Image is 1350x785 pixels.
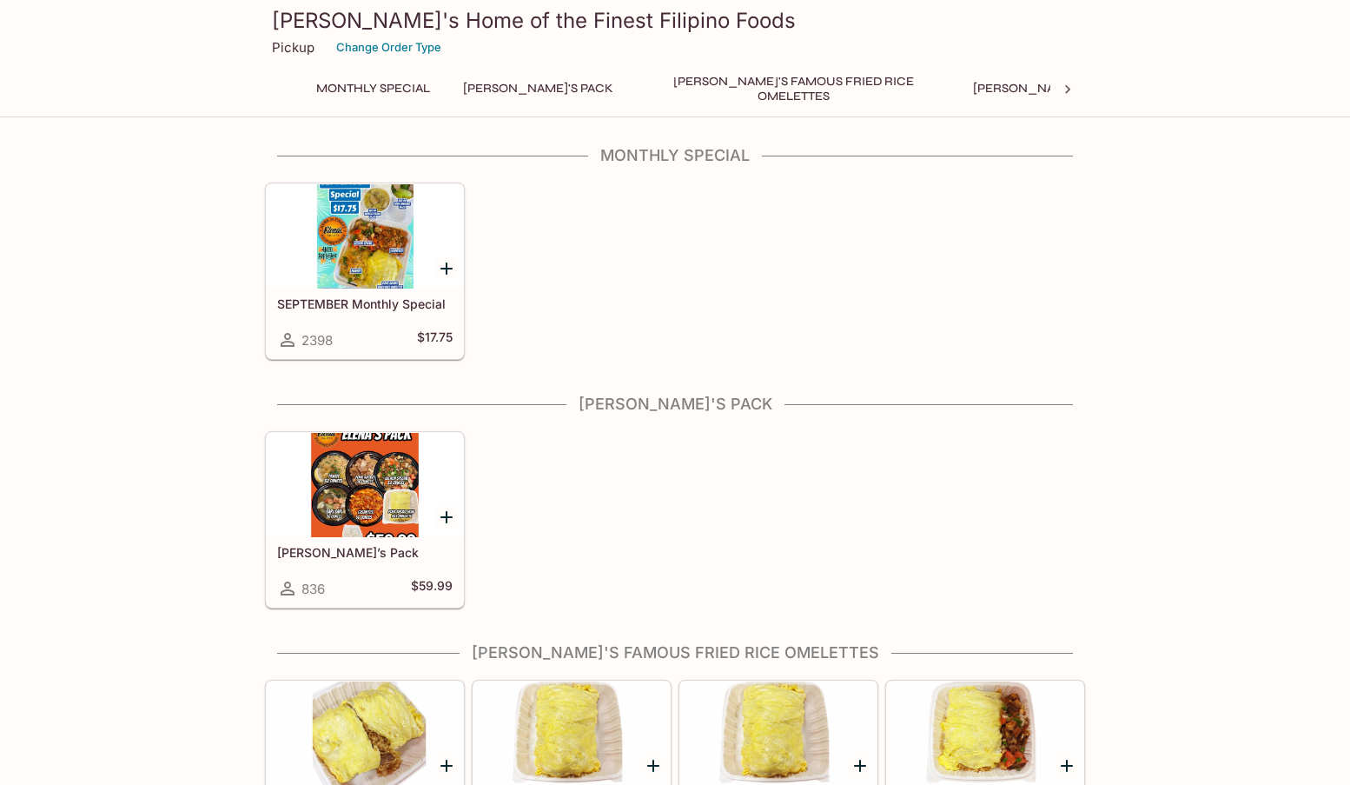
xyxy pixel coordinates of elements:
[435,506,457,528] button: Add Elena’s Pack
[265,146,1085,165] h4: Monthly Special
[411,578,453,599] h5: $59.99
[301,332,333,349] span: 2398
[265,643,1085,662] h4: [PERSON_NAME]'s Famous Fried Rice Omelettes
[277,296,453,311] h5: SEPTEMBER Monthly Special
[277,545,453,560] h5: [PERSON_NAME]’s Pack
[301,581,325,597] span: 836
[267,184,463,289] div: SEPTEMBER Monthly Special
[272,39,314,56] p: Pickup
[307,77,440,101] button: Monthly Special
[963,77,1185,101] button: [PERSON_NAME]'s Mixed Plates
[328,34,449,61] button: Change Order Type
[642,755,664,776] button: Add Regular Fried Rice Omelette
[637,77,950,101] button: [PERSON_NAME]'s Famous Fried Rice Omelettes
[265,395,1085,414] h4: [PERSON_NAME]'s Pack
[453,77,623,101] button: [PERSON_NAME]'s Pack
[272,7,1078,34] h3: [PERSON_NAME]'s Home of the Finest Filipino Foods
[435,755,457,776] button: Add Pork Adobo Fried Rice Omelette
[417,329,453,350] h5: $17.75
[267,433,463,537] div: Elena’s Pack
[1056,755,1077,776] button: Add Lechon Special Fried Rice Omelette
[266,183,464,359] a: SEPTEMBER Monthly Special2398$17.75
[849,755,870,776] button: Add Sweet Longanisa “Odeng” Omelette
[435,257,457,279] button: Add SEPTEMBER Monthly Special
[266,432,464,608] a: [PERSON_NAME]’s Pack836$59.99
